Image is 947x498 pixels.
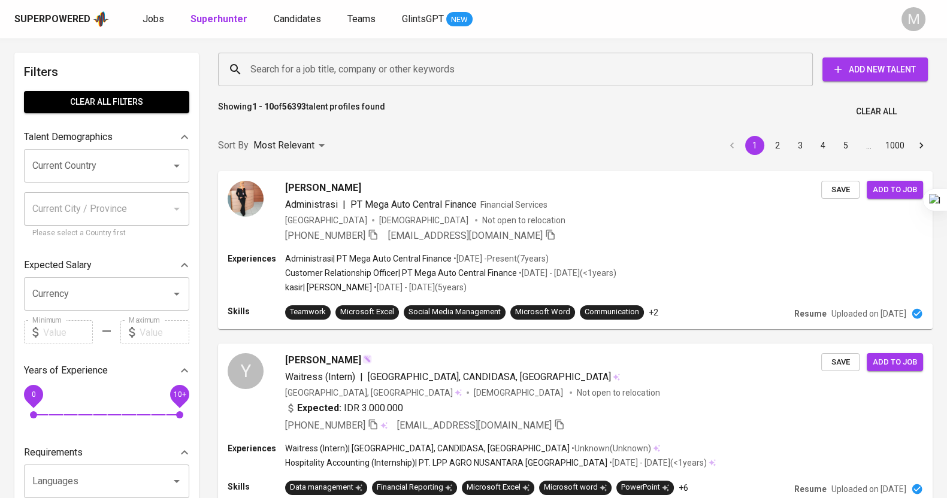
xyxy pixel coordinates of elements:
div: Microsoft Excel [340,306,394,318]
button: page 1 [745,136,764,155]
a: Candidates [274,12,323,27]
p: Most Relevant [253,138,314,153]
span: NEW [446,14,473,26]
span: Add to job [873,356,917,369]
span: Waitress (Intern) [285,371,355,382]
p: • [DATE] - Present ( 7 years ) [452,253,549,265]
b: Superhunter [190,13,247,25]
div: Talent Demographics [24,125,189,149]
button: Go to page 1000 [882,136,908,155]
span: [EMAIL_ADDRESS][DOMAIN_NAME] [397,420,552,431]
p: Please select a Country first [32,227,181,239]
p: • [DATE] - [DATE] ( <1 years ) [517,267,616,279]
div: Requirements [24,441,189,464]
button: Open [168,286,185,302]
button: Add New Talent [822,57,928,81]
p: Experiences [228,253,285,265]
div: Most Relevant [253,135,329,157]
button: Clear All [851,101,901,123]
p: Talent Demographics [24,130,113,144]
div: … [859,139,878,151]
span: Administrasi [285,199,338,210]
span: [DEMOGRAPHIC_DATA] [474,387,565,399]
p: Resume [794,483,827,495]
span: Add New Talent [832,62,918,77]
p: Skills [228,305,285,317]
span: Clear All filters [34,95,180,110]
div: Microsoft word [544,482,607,493]
div: Teamwork [290,306,326,318]
div: Years of Experience [24,359,189,382]
button: Save [821,181,860,199]
p: Waitress (Intern) | [GEOGRAPHIC_DATA], CANDIDASA, [GEOGRAPHIC_DATA] [285,442,570,454]
button: Add to job [867,181,923,199]
div: Superpowered [14,13,90,26]
a: Superhunter [190,12,250,27]
button: Save [821,353,860,372]
p: Uploaded on [DATE] [831,483,906,495]
span: | [343,198,346,212]
img: app logo [93,10,109,28]
a: Superpoweredapp logo [14,10,109,28]
span: Add to job [873,183,917,197]
nav: pagination navigation [721,136,933,155]
div: Data management [290,482,362,493]
span: Clear All [856,104,897,119]
span: PT Mega Auto Central Finance [350,199,477,210]
input: Value [140,320,189,344]
p: Customer Relationship Officer | PT Mega Auto Central Finance [285,267,517,279]
p: Requirements [24,445,83,460]
b: 1 - 10 [252,102,274,111]
a: Jobs [143,12,167,27]
span: Financial Services [480,200,547,209]
p: Administrasi | PT Mega Auto Central Finance [285,253,452,265]
button: Go to page 5 [836,136,855,155]
button: Go to page 3 [791,136,810,155]
p: +2 [649,306,658,318]
button: Add to job [867,353,923,372]
p: kasir | [PERSON_NAME] [285,281,372,293]
p: Uploaded on [DATE] [831,308,906,320]
p: Resume [794,308,827,320]
button: Open [168,473,185,490]
div: Expected Salary [24,253,189,277]
b: Expected: [297,401,341,415]
div: Microsoft Word [515,306,570,318]
p: Years of Experience [24,363,108,378]
span: Teams [347,13,376,25]
div: Financial Reporting [377,482,452,493]
b: 56393 [282,102,306,111]
a: [PERSON_NAME]Administrasi|PT Mega Auto Central FinanceFinancial Services[GEOGRAPHIC_DATA][DEMOGRA... [218,171,933,329]
p: • Unknown ( Unknown ) [570,442,651,454]
p: Hospitality Accounting (Internship) | PT. LPP AGRO NUSANTARA [GEOGRAPHIC_DATA] [285,457,607,469]
span: | [360,370,363,384]
span: [GEOGRAPHIC_DATA], CANDIDASA, [GEOGRAPHIC_DATA] [368,371,611,382]
span: [PHONE_NUMBER] [285,420,365,431]
p: Expected Salary [24,258,92,272]
div: [GEOGRAPHIC_DATA], [GEOGRAPHIC_DATA] [285,387,462,399]
div: IDR 3.000.000 [285,401,403,415]
div: PowerPoint [621,482,669,493]
p: Not open to relocation [577,387,660,399]
span: Save [827,356,854,369]
span: [PHONE_NUMBER] [285,230,365,241]
span: [EMAIL_ADDRESS][DOMAIN_NAME] [388,230,543,241]
div: Microsoft Excel [467,482,530,493]
span: [PERSON_NAME] [285,353,361,368]
span: 10+ [173,390,186,399]
p: Showing of talent profiles found [218,101,385,123]
span: [PERSON_NAME] [285,181,361,195]
h6: Filters [24,62,189,81]
div: Social Media Management [409,306,501,318]
div: [GEOGRAPHIC_DATA] [285,214,367,226]
button: Clear All filters [24,91,189,113]
span: [DEMOGRAPHIC_DATA] [379,214,470,226]
button: Go to next page [912,136,931,155]
p: Not open to relocation [482,214,565,226]
div: M [901,7,925,31]
button: Open [168,157,185,174]
span: Candidates [274,13,321,25]
input: Value [43,320,93,344]
span: 0 [31,390,35,399]
p: Sort By [218,138,249,153]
